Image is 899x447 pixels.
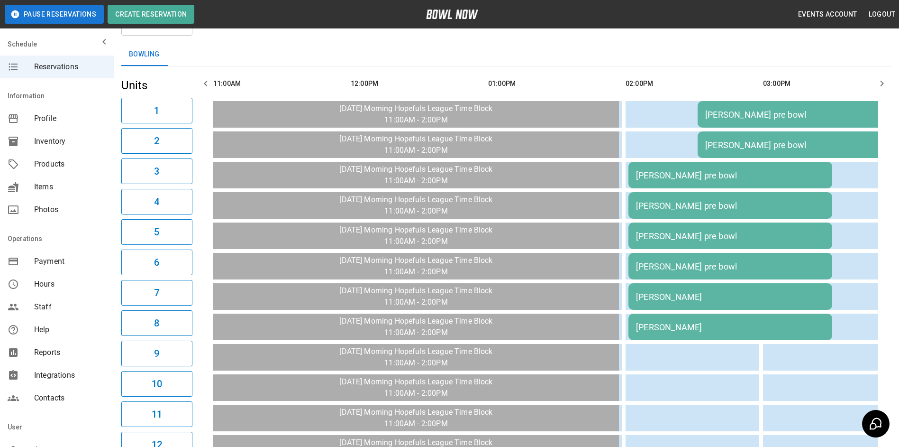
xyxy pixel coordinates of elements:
button: 10 [121,371,192,397]
h6: 2 [154,133,159,149]
th: 12:00PM [351,70,484,97]
div: [PERSON_NAME] pre bowl [636,201,825,211]
span: Items [34,181,106,193]
button: Bowling [121,43,167,66]
div: [PERSON_NAME] pre bowl [705,110,894,120]
div: [PERSON_NAME] [636,292,825,302]
span: Contacts [34,392,106,404]
button: 4 [121,189,192,214]
th: 01:00PM [488,70,622,97]
h6: 4 [154,194,159,209]
button: 6 [121,250,192,275]
button: 5 [121,219,192,245]
span: Reservations [34,61,106,73]
h6: 3 [154,164,159,179]
h6: 8 [154,316,159,331]
span: Reports [34,347,106,358]
h6: 1 [154,103,159,118]
span: Help [34,324,106,335]
button: 9 [121,341,192,366]
button: 1 [121,98,192,123]
h6: 10 [152,376,162,391]
span: Profile [34,113,106,124]
span: Inventory [34,136,106,147]
div: [PERSON_NAME] pre bowl [636,261,825,271]
span: Payment [34,256,106,267]
h6: 6 [154,255,159,270]
button: Logout [865,6,899,23]
h6: 9 [154,346,159,361]
div: [PERSON_NAME] pre bowl [636,231,825,241]
th: 02:00PM [626,70,759,97]
span: Photos [34,204,106,215]
img: logo [426,9,478,19]
h6: 5 [154,224,159,240]
div: inventory tabs [121,43,891,66]
h5: Units [121,78,192,93]
div: [PERSON_NAME] pre bowl [705,140,894,150]
button: 7 [121,280,192,306]
button: Events Account [794,6,861,23]
span: Products [34,158,106,170]
span: Hours [34,279,106,290]
th: 11:00AM [213,70,347,97]
h6: 7 [154,285,159,300]
button: Pause Reservations [5,5,104,24]
span: Integrations [34,370,106,381]
button: 3 [121,158,192,184]
button: 11 [121,401,192,427]
button: 8 [121,310,192,336]
h6: 11 [152,407,162,422]
button: Create Reservation [108,5,194,24]
div: [PERSON_NAME] [636,322,825,332]
span: Staff [34,301,106,313]
button: 2 [121,128,192,154]
div: [PERSON_NAME] pre bowl [636,170,825,180]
